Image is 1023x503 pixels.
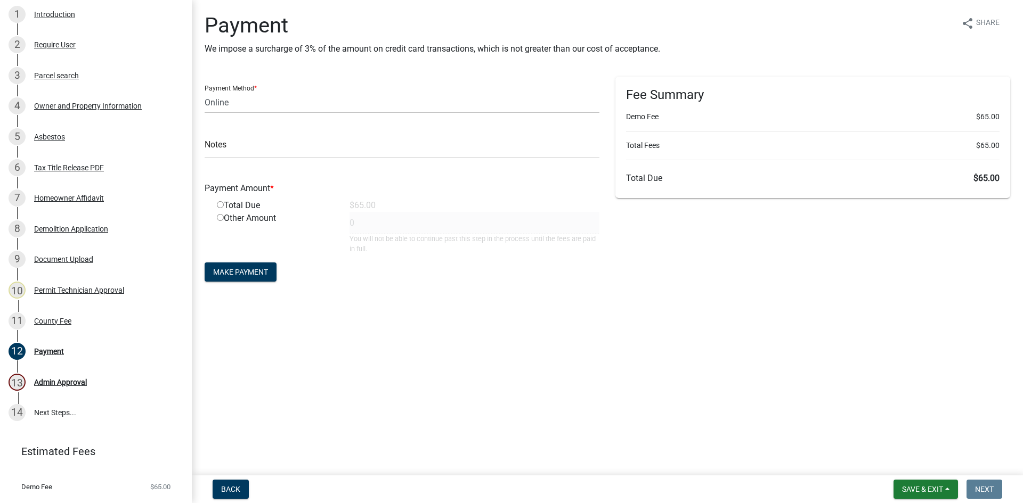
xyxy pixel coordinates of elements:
[221,485,240,493] span: Back
[197,182,607,195] div: Payment Amount
[9,128,26,145] div: 5
[9,312,26,329] div: 11
[150,483,170,490] span: $65.00
[626,173,1000,183] h6: Total Due
[9,67,26,84] div: 3
[953,13,1008,34] button: shareShare
[34,317,71,325] div: County Fee
[9,404,26,421] div: 14
[9,6,26,23] div: 1
[213,480,249,499] button: Back
[9,36,26,53] div: 2
[34,194,104,202] div: Homeowner Affidavit
[9,97,26,114] div: 4
[9,220,26,237] div: 8
[34,41,76,48] div: Require User
[213,268,268,276] span: Make Payment
[9,374,26,391] div: 13
[34,378,87,386] div: Admin Approval
[34,348,64,355] div: Payment
[205,13,660,38] h1: Payment
[626,140,1000,151] li: Total Fees
[34,225,108,233] div: Demolition Application
[34,72,79,79] div: Parcel search
[626,87,1000,103] h6: Fee Summary
[9,189,26,207] div: 7
[34,286,124,294] div: Permit Technician Approval
[9,282,26,299] div: 10
[9,251,26,268] div: 9
[967,480,1002,499] button: Next
[9,159,26,176] div: 6
[973,173,1000,183] span: $65.00
[34,102,142,110] div: Owner and Property Information
[902,485,943,493] span: Save & Exit
[34,164,104,171] div: Tax Title Release PDF
[205,262,277,282] button: Make Payment
[205,43,660,55] p: We impose a surcharge of 3% of the amount on credit card transactions, which is not greater than ...
[34,255,93,263] div: Document Upload
[9,343,26,360] div: 12
[894,480,958,499] button: Save & Exit
[976,111,1000,122] span: $65.00
[209,199,342,212] div: Total Due
[209,212,342,254] div: Other Amount
[961,17,974,30] i: share
[976,140,1000,151] span: $65.00
[975,485,994,493] span: Next
[21,483,52,490] span: Demo Fee
[34,133,65,141] div: Asbestos
[9,441,175,462] a: Estimated Fees
[976,17,1000,30] span: Share
[626,111,1000,122] li: Demo Fee
[34,11,75,18] div: Introduction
